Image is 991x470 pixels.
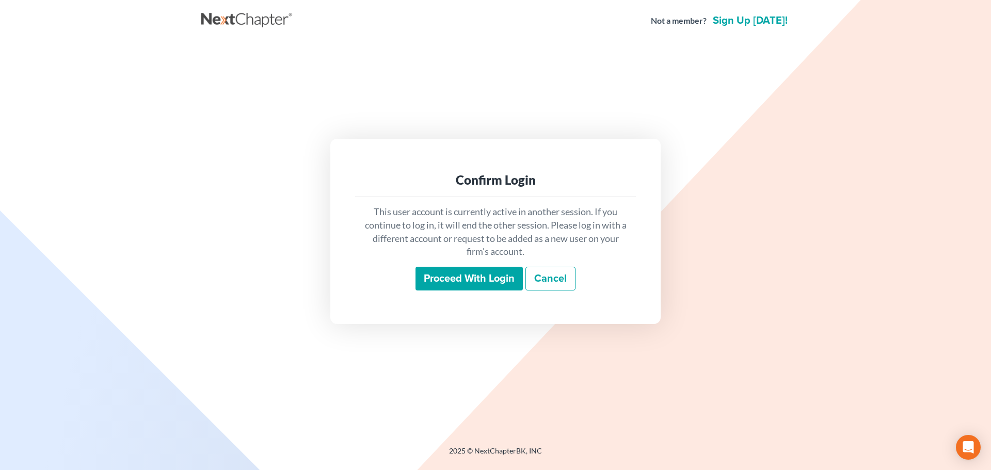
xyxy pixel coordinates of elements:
[525,267,576,290] a: Cancel
[363,205,628,258] p: This user account is currently active in another session. If you continue to log in, it will end ...
[651,15,707,27] strong: Not a member?
[415,267,523,290] input: Proceed with login
[711,15,790,26] a: Sign up [DATE]!
[201,446,790,464] div: 2025 © NextChapterBK, INC
[363,172,628,188] div: Confirm Login
[956,435,981,460] div: Open Intercom Messenger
